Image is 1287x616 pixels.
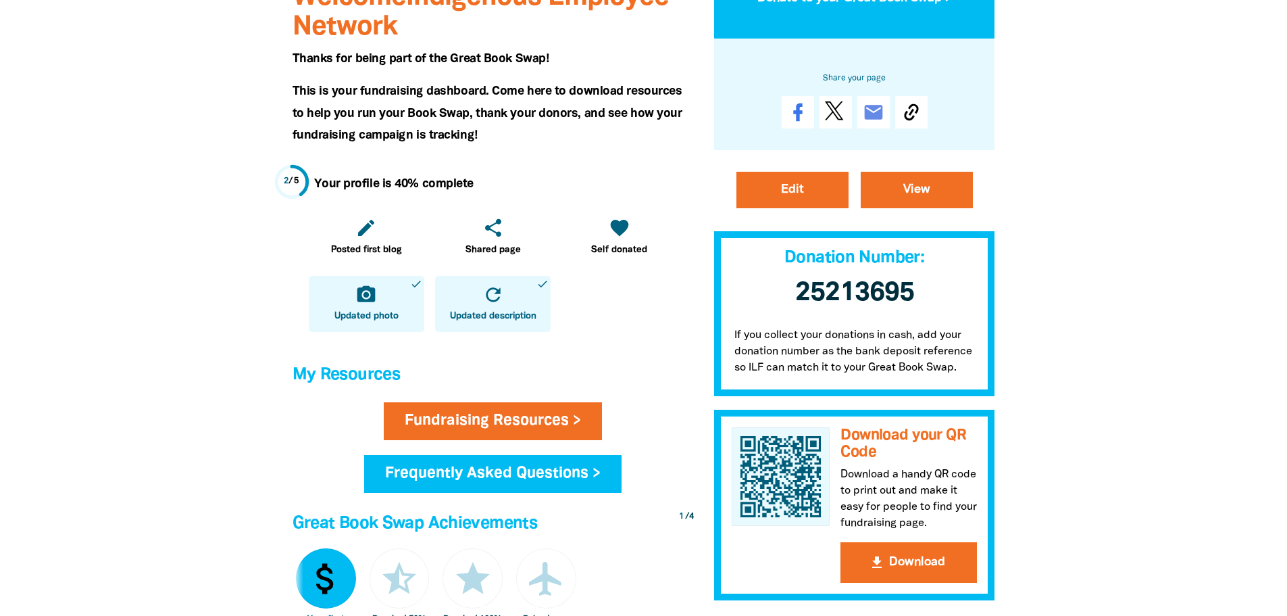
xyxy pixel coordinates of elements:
span: Updated description [450,310,536,323]
span: Shared page [465,243,521,257]
span: 1 [679,513,684,521]
a: editPosted first blog [309,209,424,265]
div: / 4 [679,511,694,523]
strong: Your profile is 40% complete [314,179,474,189]
img: QR Code for Treasury's Great Book Swap [732,427,830,526]
span: This is your fundraising dashboard. Come here to download resources to help you run your Book Swa... [293,86,682,141]
i: share [482,217,504,239]
i: done [536,278,549,290]
h3: Download your QR Code [840,427,977,460]
a: Frequently Asked Questions > [364,455,622,493]
a: email [857,96,890,128]
a: refreshUpdated descriptiondone [435,276,551,332]
i: get_app [869,554,885,570]
i: attach_money [305,559,346,599]
i: airplanemode_active [526,559,566,599]
a: Share [782,96,814,128]
span: Thanks for being part of the Great Book Swap! [293,53,549,64]
div: / 5 [284,175,299,188]
span: 25213695 [795,281,914,306]
span: Posted first blog [331,243,402,257]
a: View [861,172,973,208]
a: camera_altUpdated photodone [309,276,424,332]
i: star_half [379,559,420,599]
i: refresh [482,284,504,306]
button: get_appDownload [840,542,977,582]
h6: Share your page [736,70,974,85]
button: Copy Link [895,96,928,128]
a: Edit [736,172,849,208]
a: shareShared page [435,209,551,265]
i: camera_alt [355,284,377,306]
p: If you collect your donations in cash, add your donation number as the bank deposit reference so ... [714,314,995,396]
span: Donation Number: [784,250,924,266]
i: favorite [609,217,630,239]
i: email [863,101,884,123]
a: Post [819,96,852,128]
a: Fundraising Resources > [384,402,602,440]
i: edit [355,217,377,239]
span: Self donated [591,243,647,257]
h4: Great Book Swap Achievements [293,511,694,538]
a: favoriteSelf donated [561,209,677,265]
span: 2 [284,177,289,185]
i: star [453,559,493,599]
span: My Resources [293,367,401,383]
span: Updated photo [334,310,399,323]
i: done [410,278,422,290]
